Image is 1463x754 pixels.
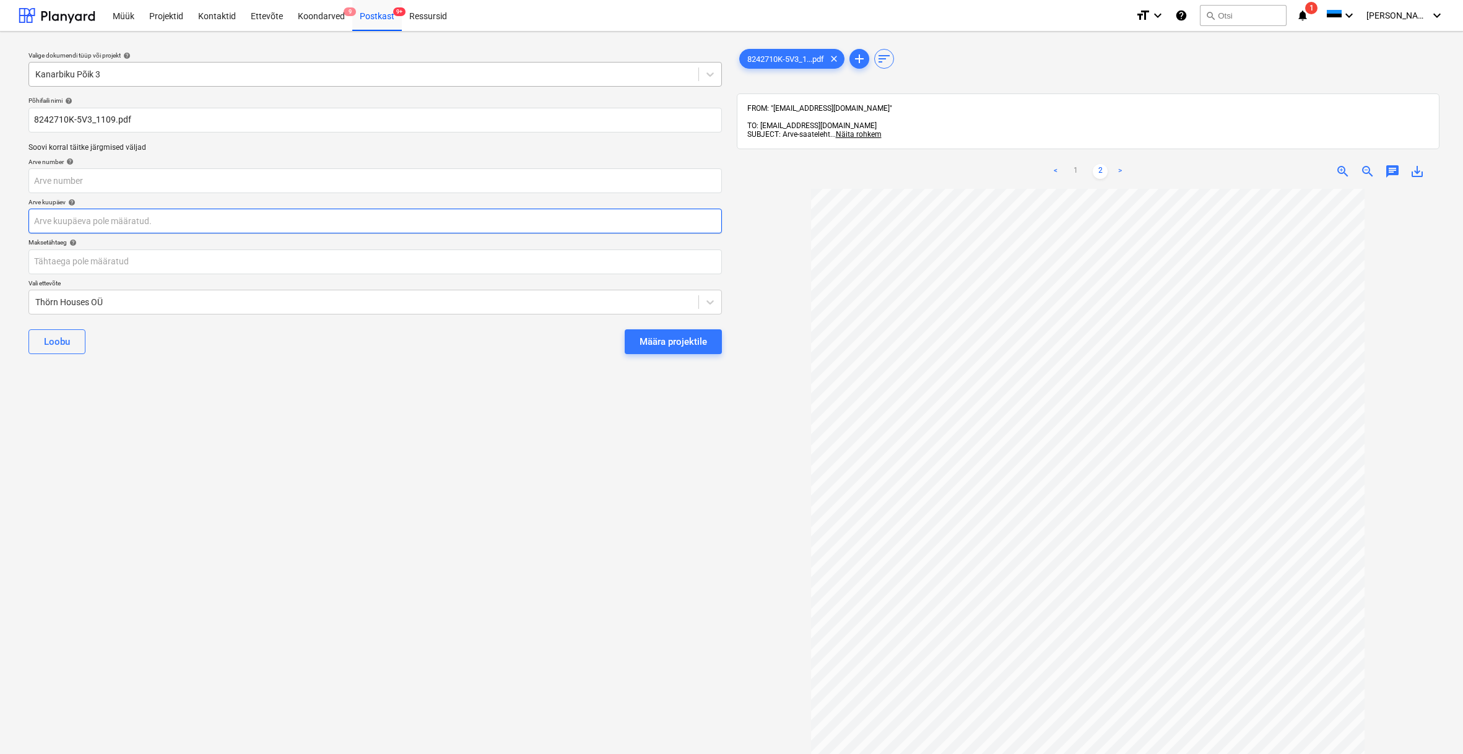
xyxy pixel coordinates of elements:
[1366,11,1428,20] span: [PERSON_NAME][GEOGRAPHIC_DATA]
[28,279,722,290] p: Vali ettevõte
[827,51,841,66] span: clear
[66,199,76,206] span: help
[1175,8,1187,23] i: Abikeskus
[1305,2,1318,14] span: 1
[28,209,722,233] input: Arve kuupäeva pole määratud.
[28,238,722,246] div: Maksetähtaeg
[28,329,85,354] button: Loobu
[393,7,406,16] span: 9+
[836,130,882,139] span: Näita rohkem
[1150,8,1165,23] i: keyboard_arrow_down
[1385,164,1400,179] span: chat
[830,130,882,139] span: ...
[67,239,77,246] span: help
[28,249,722,274] input: Tähtaega pole määratud
[1093,164,1108,179] a: Page 2 is your current page
[747,121,877,130] span: TO: [EMAIL_ADDRESS][DOMAIN_NAME]
[1205,11,1215,20] span: search
[28,198,722,206] div: Arve kuupäev
[1342,8,1357,23] i: keyboard_arrow_down
[1048,164,1063,179] a: Previous page
[747,104,892,113] span: FROM: "[EMAIL_ADDRESS][DOMAIN_NAME]"
[121,52,131,59] span: help
[64,158,74,165] span: help
[28,158,722,166] div: Arve number
[344,7,356,16] span: 9
[28,97,722,105] div: Põhifaili nimi
[739,49,844,69] div: 8242710K-5V3_1...pdf
[1113,164,1127,179] a: Next page
[28,168,722,193] input: Arve number
[1068,164,1083,179] a: Page 1
[28,142,722,153] p: Soovi korral täitke järgmised väljad
[1335,164,1350,179] span: zoom_in
[1200,5,1287,26] button: Otsi
[44,334,70,350] div: Loobu
[1410,164,1425,179] span: save_alt
[747,130,830,139] span: SUBJECT: Arve-saateleht
[28,108,722,132] input: Põhifaili nimi
[740,54,831,64] span: 8242710K-5V3_1...pdf
[852,51,867,66] span: add
[63,97,72,105] span: help
[1135,8,1150,23] i: format_size
[1360,164,1375,179] span: zoom_out
[877,51,892,66] span: sort
[1430,8,1444,23] i: keyboard_arrow_down
[640,334,707,350] div: Määra projektile
[1296,8,1309,23] i: notifications
[28,51,722,59] div: Valige dokumendi tüüp või projekt
[625,329,722,354] button: Määra projektile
